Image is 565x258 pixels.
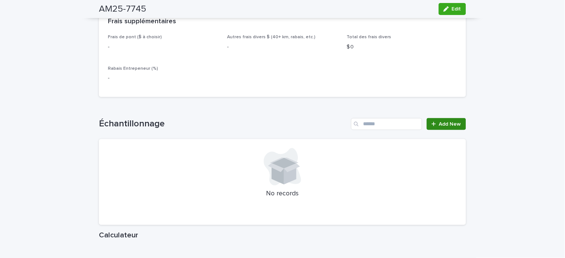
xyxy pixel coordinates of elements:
span: Add New [439,121,461,127]
p: $ 0 [347,43,457,51]
button: Edit [439,3,466,15]
p: - [108,43,218,51]
span: Autres frais divers $ (40+ km, rabais, etc.) [227,35,316,39]
span: Total des frais divers [347,35,391,39]
p: - [227,43,338,51]
h2: Frais supplémentaires [108,18,176,26]
span: Frais de pont ($ à choisir) [108,35,162,39]
h1: Échantillonnage [99,118,348,129]
span: Rabais Entrepeneur (%) [108,66,158,71]
p: - [108,74,218,82]
a: Add New [427,118,466,130]
h2: AM25-7745 [99,4,146,15]
h1: Calculateur [99,231,466,240]
p: No records [108,190,457,198]
input: Search [351,118,422,130]
span: Edit [452,6,461,12]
